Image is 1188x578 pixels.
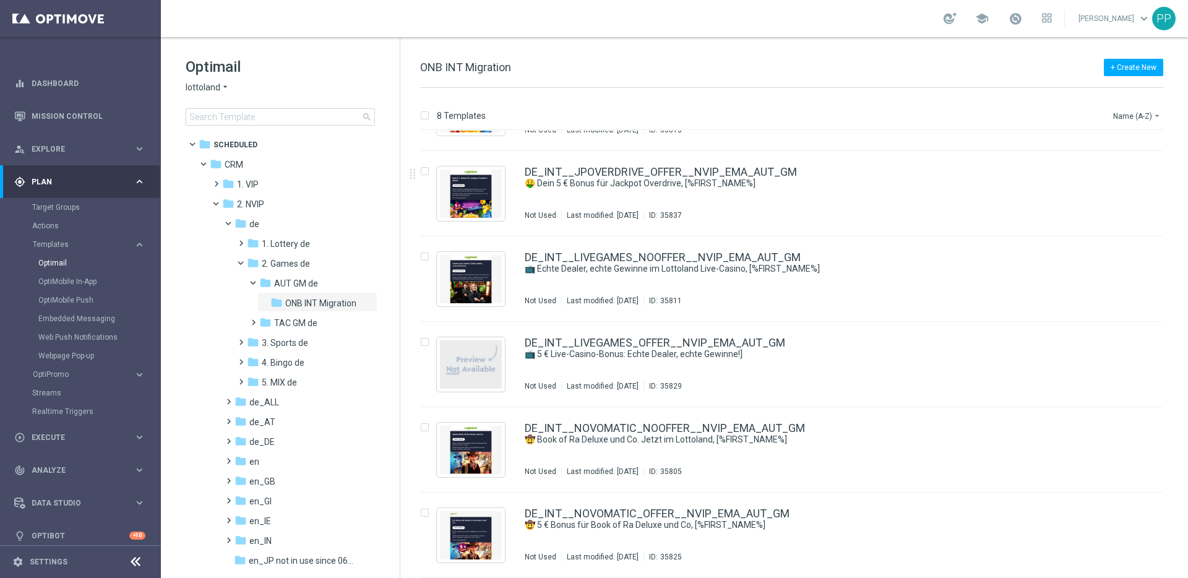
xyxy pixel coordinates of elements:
[38,309,160,328] div: Embedded Messaging
[249,555,356,566] span: en_JP not in use since 06/2025
[235,455,247,467] i: folder
[134,369,145,381] i: keyboard_arrow_right
[237,199,264,210] span: 2. NVIP
[14,465,25,476] i: track_changes
[525,508,790,519] a: DE_INT__NOVOMATIC_OFFER__NVIP_EMA_AUT_GM
[420,61,511,74] span: ONB INT Migration
[1152,7,1176,30] div: PP
[222,197,235,210] i: folder
[408,236,1186,322] div: Press SPACE to select this row.
[235,395,247,408] i: folder
[235,514,247,527] i: folder
[14,498,134,509] div: Data Studio
[38,258,129,268] a: Optimail
[33,241,134,248] div: Templates
[33,241,121,248] span: Templates
[562,381,643,391] div: Last modified: [DATE]
[262,357,304,368] span: 4. Bingo de
[235,217,247,230] i: folder
[14,531,146,541] div: lightbulb Optibot +10
[262,258,310,269] span: 2. Games de
[408,151,1186,236] div: Press SPACE to select this row.
[30,558,67,566] a: Settings
[32,365,160,384] div: OptiPromo
[408,493,1186,578] div: Press SPACE to select this row.
[525,552,556,562] div: Not Used
[134,176,145,188] i: keyboard_arrow_right
[186,82,230,93] button: lottoland arrow_drop_down
[660,381,682,391] div: 35829
[660,296,682,306] div: 35811
[32,67,145,100] a: Dashboard
[38,314,129,324] a: Embedded Messaging
[186,57,375,77] h1: Optimail
[14,465,134,476] div: Analyze
[525,434,1110,446] div: 🤠 Book of Ra Deluxe und Co. Jetzt im Lottoland, [%FIRST_NAME%]
[199,138,211,150] i: folder
[38,328,160,347] div: Web Push Notifications
[285,298,356,309] span: ONB INT Migration
[32,519,129,552] a: Optibot
[14,465,146,475] div: track_changes Analyze keyboard_arrow_right
[38,332,129,342] a: Web Push Notifications
[408,322,1186,407] div: Press SPACE to select this row.
[259,277,272,289] i: folder
[249,515,271,527] span: en_IE
[210,158,222,170] i: folder
[247,376,259,388] i: folder
[14,177,146,187] button: gps_fixed Plan keyboard_arrow_right
[247,257,259,269] i: folder
[32,434,134,441] span: Execute
[437,110,486,121] p: 8 Templates
[14,530,25,541] i: lightbulb
[32,235,160,365] div: Templates
[660,552,682,562] div: 35825
[33,371,121,378] span: OptiPromo
[249,456,259,467] span: en
[440,511,502,559] img: 35825.jpeg
[38,254,160,272] div: Optimail
[525,178,1110,189] div: 🤑 Dein 5 € Bonus für Jackpot Overdrive, [%FIRST_NAME%]
[259,316,272,329] i: folder
[235,534,247,546] i: folder
[14,144,146,154] button: person_search Explore keyboard_arrow_right
[14,432,25,443] i: play_circle_outline
[32,369,146,379] div: OptiPromo keyboard_arrow_right
[14,144,134,155] div: Explore
[643,296,682,306] div: ID:
[32,239,146,249] button: Templates keyboard_arrow_right
[249,397,279,408] span: de_ALL
[32,467,134,474] span: Analyze
[362,112,372,122] span: search
[134,464,145,476] i: keyboard_arrow_right
[274,278,318,289] span: AUT GM de
[134,497,145,509] i: keyboard_arrow_right
[525,348,1110,360] div: 📺 5 € Live-Casino-Bonus: Echte Dealer, echte Gewinne!]
[1104,59,1163,76] button: + Create New
[14,100,145,132] div: Mission Control
[262,238,310,249] span: 1. Lottery de
[32,388,129,398] a: Streams
[643,210,682,220] div: ID:
[408,407,1186,493] div: Press SPACE to select this row.
[249,218,259,230] span: de
[14,498,146,508] button: Data Studio keyboard_arrow_right
[525,263,1110,275] div: 📺 Echte Dealer, echte Gewinne im Lottoland Live-Casino, [%FIRST_NAME%]
[247,237,259,249] i: folder
[134,431,145,443] i: keyboard_arrow_right
[440,340,502,389] img: noPreview.jpg
[14,176,134,188] div: Plan
[14,79,146,88] button: equalizer Dashboard
[525,263,1082,275] a: 📺 Echte Dealer, echte Gewinne im Lottoland Live-Casino, [%FIRST_NAME%]
[38,347,160,365] div: Webpage Pop-up
[32,221,129,231] a: Actions
[134,143,145,155] i: keyboard_arrow_right
[14,111,146,121] button: Mission Control
[14,144,25,155] i: person_search
[32,407,129,416] a: Realtime Triggers
[525,348,1082,360] a: 📺 5 € Live-Casino-Bonus: Echte Dealer, echte Gewinne!]
[186,108,375,126] input: Search Template
[643,467,682,477] div: ID:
